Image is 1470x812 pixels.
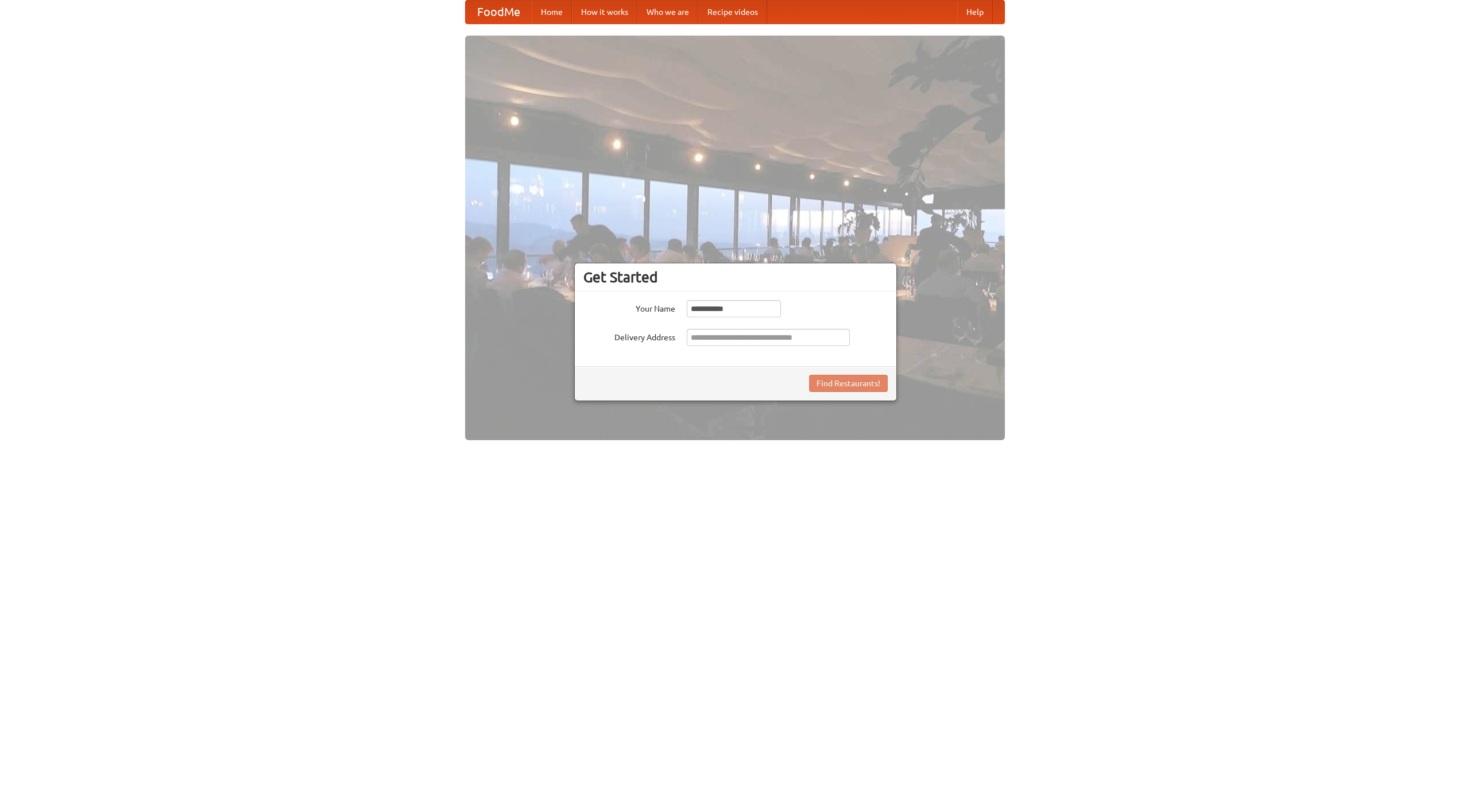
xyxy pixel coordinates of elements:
label: Your Name [583,300,675,314]
a: Help [957,1,993,24]
a: How it works [572,1,637,24]
a: Who we are [637,1,698,24]
label: Delivery Address [583,329,675,343]
h3: Get Started [583,269,888,286]
a: FoodMe [466,1,532,24]
button: Find Restaurants! [809,375,888,392]
a: Recipe videos [698,1,767,24]
a: Home [532,1,572,24]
